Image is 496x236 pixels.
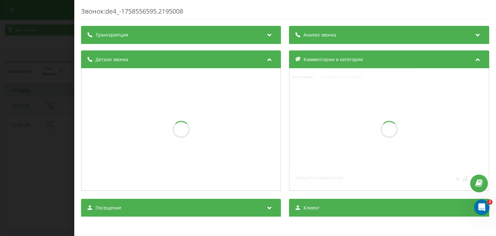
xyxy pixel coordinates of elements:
span: Посещение [96,205,121,211]
iframe: Intercom live chat [474,199,490,215]
span: Анализ звонка [304,32,336,38]
div: Звонок : de4_-1758556595.2195008 [81,7,489,19]
span: Комментарии и категории [304,56,363,63]
span: Транскрипция [96,32,128,38]
span: Детали звонка [96,56,128,63]
span: 2 [487,199,492,205]
span: Клиент [304,205,320,211]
